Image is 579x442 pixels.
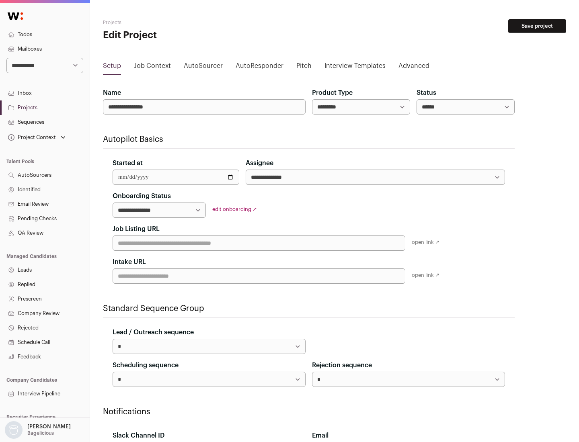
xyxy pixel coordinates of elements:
[113,327,194,337] label: Lead / Outreach sequence
[296,61,312,74] a: Pitch
[417,88,436,98] label: Status
[113,431,164,440] label: Slack Channel ID
[3,8,27,24] img: Wellfound
[113,224,160,234] label: Job Listing URL
[103,406,515,417] h2: Notifications
[103,303,515,314] h2: Standard Sequence Group
[246,158,273,168] label: Assignee
[103,88,121,98] label: Name
[113,158,143,168] label: Started at
[184,61,223,74] a: AutoSourcer
[508,19,566,33] button: Save project
[27,424,71,430] p: [PERSON_NAME]
[134,61,171,74] a: Job Context
[103,29,257,42] h1: Edit Project
[312,360,372,370] label: Rejection sequence
[3,421,72,439] button: Open dropdown
[6,132,67,143] button: Open dropdown
[5,421,23,439] img: nopic.png
[6,134,56,141] div: Project Context
[324,61,386,74] a: Interview Templates
[103,134,515,145] h2: Autopilot Basics
[113,191,171,201] label: Onboarding Status
[27,430,54,436] p: Bagelicious
[113,360,179,370] label: Scheduling sequence
[398,61,429,74] a: Advanced
[312,88,353,98] label: Product Type
[312,431,505,440] div: Email
[236,61,283,74] a: AutoResponder
[103,61,121,74] a: Setup
[103,19,257,26] h2: Projects
[212,207,257,212] a: edit onboarding ↗
[113,257,146,267] label: Intake URL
